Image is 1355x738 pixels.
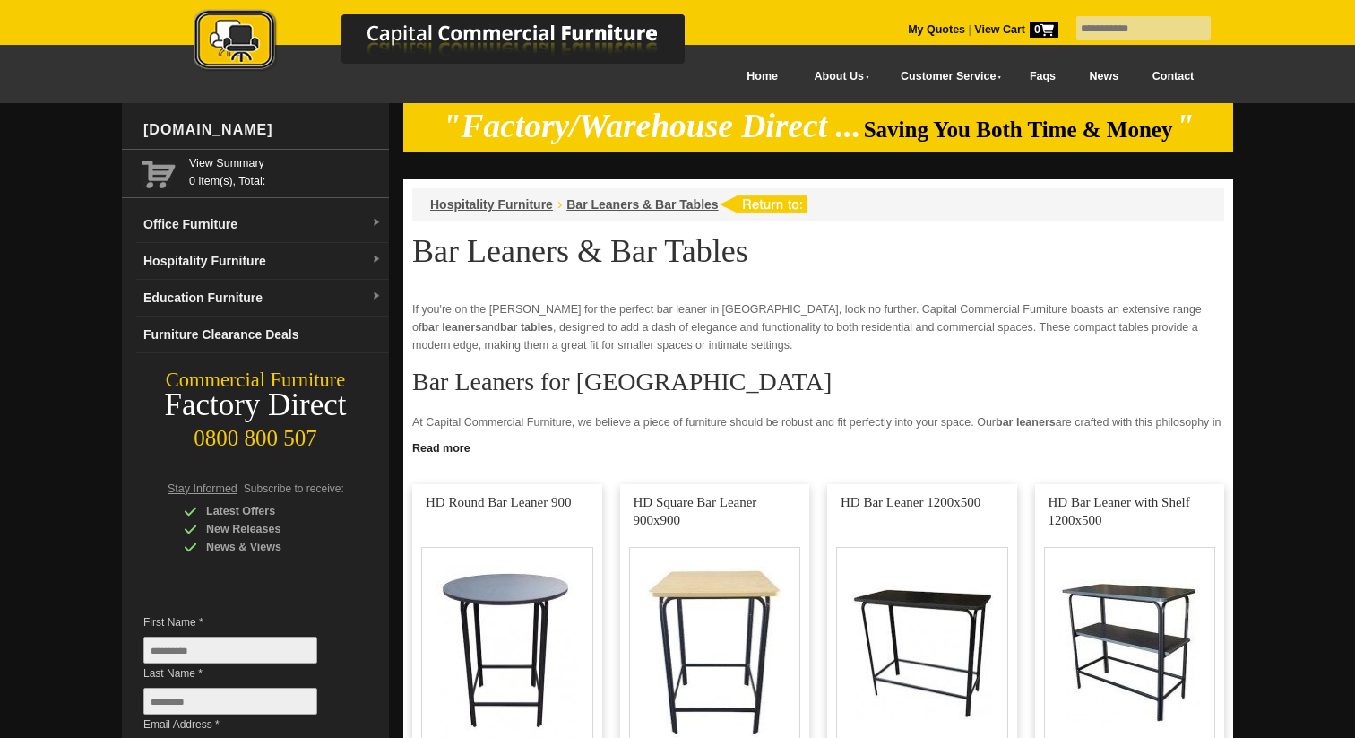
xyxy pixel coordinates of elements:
[566,197,718,212] a: Bar Leaners & Bar Tables
[136,243,389,280] a: Hospitality Furnituredropdown
[143,716,344,734] span: Email Address *
[144,9,772,80] a: Capital Commercial Furniture Logo
[122,417,389,451] div: 0800 800 507
[795,56,881,97] a: About Us
[244,482,344,495] span: Subscribe to receive:
[421,321,481,334] strong: bar leaners
[908,23,965,36] a: My Quotes
[189,154,382,187] span: 0 item(s), Total:
[143,637,317,664] input: First Name *
[412,300,1224,354] p: If you're on the [PERSON_NAME] for the perfect bar leaner in [GEOGRAPHIC_DATA], look no further. ...
[412,369,1224,395] h2: Bar Leaners for [GEOGRAPHIC_DATA]
[974,23,1058,36] strong: View Cart
[184,502,354,520] div: Latest Offers
[136,280,389,317] a: Education Furnituredropdown
[1176,108,1195,144] em: "
[719,195,807,213] img: return to
[144,9,772,74] img: Capital Commercial Furniture Logo
[136,103,389,157] div: [DOMAIN_NAME]
[412,413,1224,485] p: At Capital Commercial Furniture, we believe a piece of furniture should be robust and fit perfect...
[430,197,553,212] a: Hospitality Furniture
[371,255,382,265] img: dropdown
[136,317,389,353] a: Furniture Clearance Deals
[443,108,861,144] em: "Factory/Warehouse Direct ...
[403,435,1233,457] a: Click to read more
[136,206,389,243] a: Office Furnituredropdown
[412,234,1224,268] h1: Bar Leaners & Bar Tables
[1073,56,1135,97] a: News
[371,291,382,302] img: dropdown
[143,613,344,631] span: First Name *
[864,117,1173,142] span: Saving You Both Time & Money
[996,416,1056,429] strong: bar leaners
[1135,56,1211,97] a: Contact
[184,520,354,538] div: New Releases
[1030,22,1058,38] span: 0
[143,688,317,715] input: Last Name *
[122,393,389,418] div: Factory Direct
[371,218,382,229] img: dropdown
[1013,56,1073,97] a: Faqs
[189,154,382,172] a: View Summary
[184,538,354,556] div: News & Views
[143,664,344,682] span: Last Name *
[500,321,553,334] strong: bar tables
[168,482,237,495] span: Stay Informed
[971,23,1058,36] a: View Cart0
[881,56,1013,97] a: Customer Service
[557,195,562,213] li: ›
[122,368,389,393] div: Commercial Furniture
